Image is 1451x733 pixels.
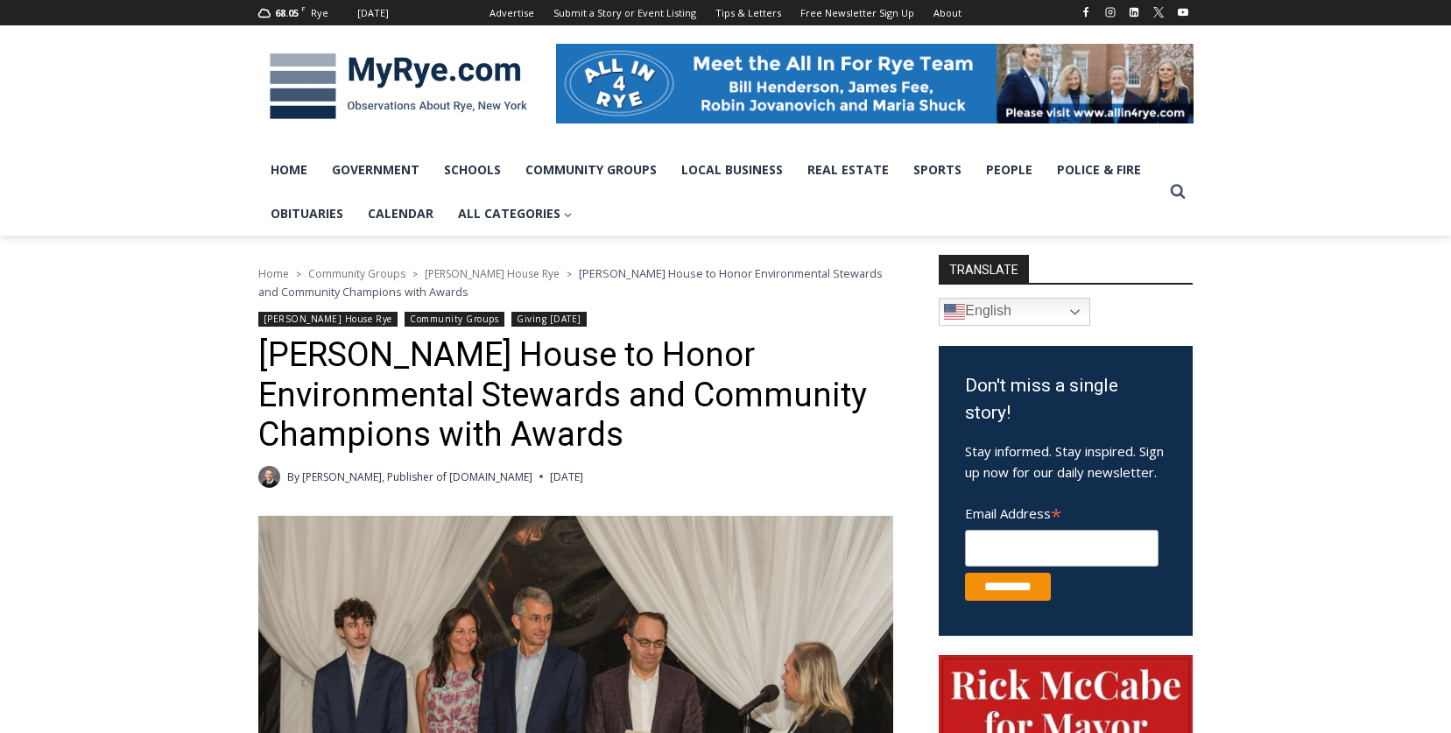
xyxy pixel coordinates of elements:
[1075,2,1096,23] a: Facebook
[258,265,883,299] span: [PERSON_NAME] House to Honor Environmental Stewards and Community Champions with Awards
[556,44,1194,123] img: All in for Rye
[320,148,432,192] a: Government
[1123,2,1145,23] a: Linkedin
[405,312,504,327] a: Community Groups
[513,148,669,192] a: Community Groups
[965,496,1159,527] label: Email Address
[669,148,795,192] a: Local Business
[1100,2,1121,23] a: Instagram
[901,148,974,192] a: Sports
[287,469,299,485] span: By
[308,266,405,281] a: Community Groups
[296,268,301,280] span: >
[258,335,893,455] h1: [PERSON_NAME] House to Honor Environmental Stewards and Community Champions with Awards
[258,192,356,236] a: Obituaries
[275,6,299,19] span: 68.05
[311,5,328,21] div: Rye
[939,255,1029,283] strong: TRANSLATE
[1162,176,1194,208] button: View Search Form
[258,41,539,132] img: MyRye.com
[302,469,532,484] a: [PERSON_NAME], Publisher of [DOMAIN_NAME]
[425,266,560,281] a: [PERSON_NAME] House Rye
[258,148,1162,236] nav: Primary Navigation
[965,372,1166,427] h3: Don't miss a single story!
[965,441,1166,483] p: Stay informed. Stay inspired. Sign up now for our daily newsletter.
[974,148,1045,192] a: People
[458,204,573,223] span: All Categories
[356,192,446,236] a: Calendar
[432,148,513,192] a: Schools
[1045,148,1153,192] a: Police & Fire
[1173,2,1194,23] a: YouTube
[550,469,583,485] time: [DATE]
[258,148,320,192] a: Home
[567,268,572,280] span: >
[446,192,585,236] a: All Categories
[944,301,965,322] img: en
[939,298,1090,326] a: English
[258,266,289,281] a: Home
[301,4,306,13] span: F
[258,264,893,300] nav: Breadcrumbs
[258,312,398,327] a: [PERSON_NAME] House Rye
[258,466,280,488] a: Author image
[511,312,587,327] a: Giving [DATE]
[357,5,389,21] div: [DATE]
[795,148,901,192] a: Real Estate
[412,268,418,280] span: >
[1148,2,1169,23] a: X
